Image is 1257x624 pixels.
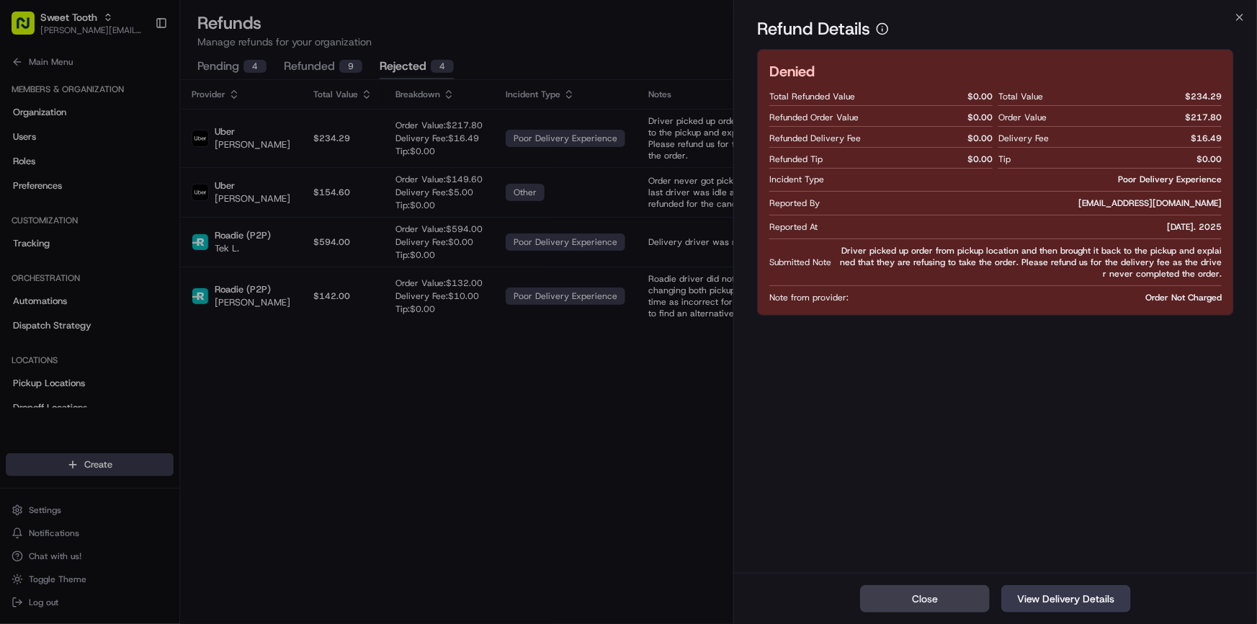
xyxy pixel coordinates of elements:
[29,224,40,236] img: 1736555255976-a54dd68f-1ca7-489b-9aae-adbdc363a1c4
[998,112,1047,123] span: Order Value
[65,138,236,152] div: Start new chat
[14,14,43,43] img: Nash
[45,262,117,274] span: [PERSON_NAME]
[45,223,117,235] span: [PERSON_NAME]
[967,133,993,144] span: $ 0.00
[1191,133,1222,144] span: $ 16.49
[860,585,990,612] button: Close
[1185,91,1222,102] span: $ 234.29
[116,316,237,342] a: 💻API Documentation
[29,263,40,275] img: 1736555255976-a54dd68f-1ca7-489b-9aae-adbdc363a1c4
[837,245,1222,280] span: Driver picked up order from pickup location and then brought it back to the pickup and explained ...
[769,197,820,209] span: Reported By
[1167,221,1222,233] span: [DATE]. 2025
[998,91,1043,102] span: Total Value
[9,316,116,342] a: 📗Knowledge Base
[128,262,163,274] span: 2:53 AM
[29,322,110,336] span: Knowledge Base
[223,184,262,202] button: See all
[1185,112,1222,123] span: $ 217.80
[769,221,818,233] span: Reported At
[128,223,163,235] span: 8:44 AM
[37,93,238,108] input: Clear
[136,322,231,336] span: API Documentation
[769,153,823,165] span: Refunded Tip
[143,357,174,368] span: Pylon
[14,324,26,335] div: 📗
[769,257,831,268] span: Submitted Note
[769,91,855,102] span: Total Refunded Value
[757,17,870,40] h1: Refund Details
[769,133,861,144] span: Refunded Delivery Fee
[14,138,40,164] img: 1736555255976-a54dd68f-1ca7-489b-9aae-adbdc363a1c4
[1145,292,1222,303] span: Order Not Charged
[998,153,1011,165] span: Tip
[122,324,133,335] div: 💻
[1118,174,1222,185] span: Poor Delivery Experience
[14,210,37,233] img: Liam S.
[245,142,262,159] button: Start new chat
[769,112,859,123] span: Refunded Order Value
[769,292,849,303] span: Note from provider:
[967,153,993,165] span: $ 0.00
[967,112,993,123] span: $ 0.00
[120,223,125,235] span: •
[1196,153,1222,165] span: $ 0.00
[102,357,174,368] a: Powered byPylon
[1001,585,1131,612] a: View Delivery Details
[65,152,198,164] div: We're available if you need us!
[14,187,92,199] div: Past conversations
[120,262,125,274] span: •
[14,58,262,81] p: Welcome 👋
[769,174,824,185] span: Incident Type
[998,133,1049,144] span: Delivery Fee
[769,61,815,81] h2: Denied
[14,249,37,272] img: Masood Aslam
[967,91,993,102] span: $ 0.00
[30,138,56,164] img: 1755196953914-cd9d9cba-b7f7-46ee-b6f5-75ff69acacf5
[1078,197,1222,209] span: [EMAIL_ADDRESS][DOMAIN_NAME]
